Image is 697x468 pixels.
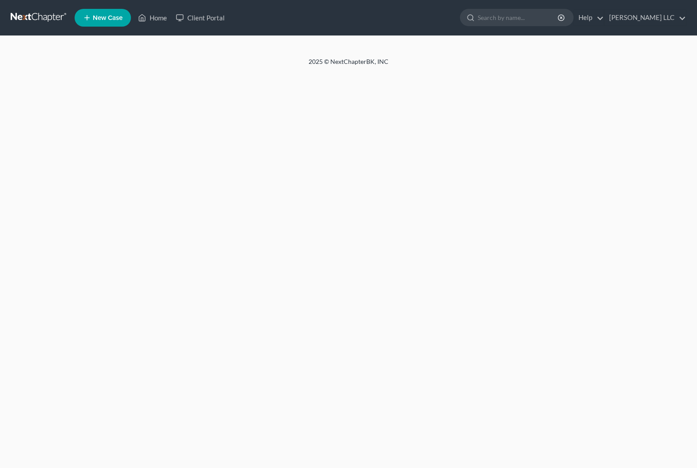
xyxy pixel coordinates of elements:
a: [PERSON_NAME] LLC [605,10,686,26]
a: Home [134,10,171,26]
a: Help [574,10,604,26]
div: 2025 © NextChapterBK, INC [95,57,602,73]
span: New Case [93,15,123,21]
input: Search by name... [478,9,559,26]
a: Client Portal [171,10,229,26]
